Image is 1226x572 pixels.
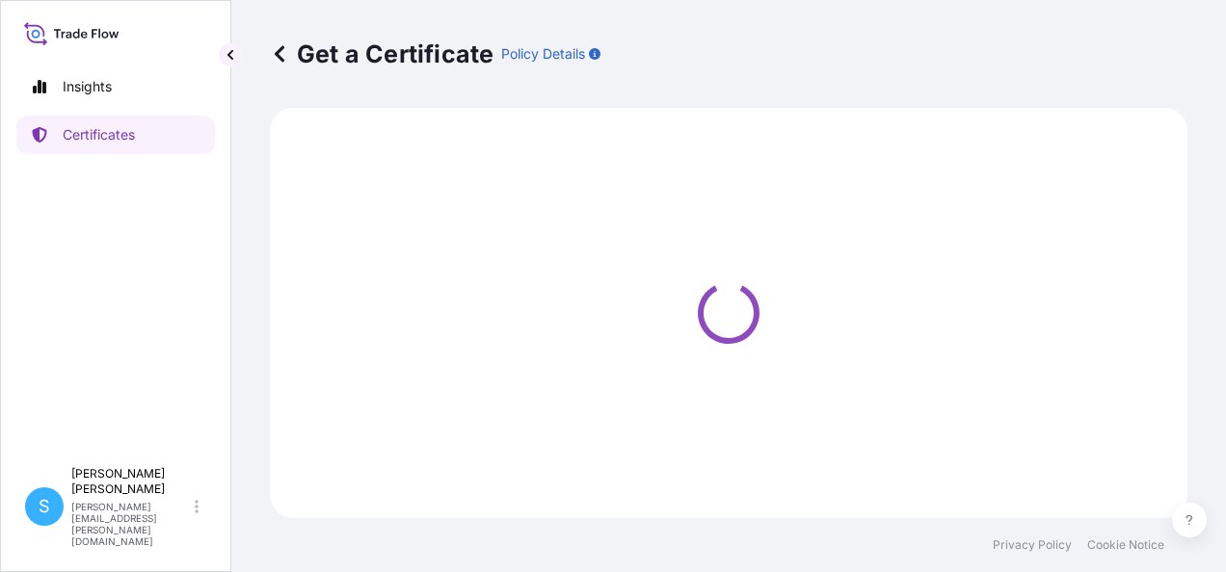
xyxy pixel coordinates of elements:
[16,116,215,154] a: Certificates
[501,44,585,64] p: Policy Details
[281,119,1176,507] div: Loading
[39,497,50,516] span: S
[16,67,215,106] a: Insights
[270,39,493,69] p: Get a Certificate
[71,501,191,547] p: [PERSON_NAME][EMAIL_ADDRESS][PERSON_NAME][DOMAIN_NAME]
[1087,537,1164,553] a: Cookie Notice
[71,466,191,497] p: [PERSON_NAME] [PERSON_NAME]
[63,125,135,144] p: Certificates
[63,77,112,96] p: Insights
[993,537,1072,553] a: Privacy Policy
